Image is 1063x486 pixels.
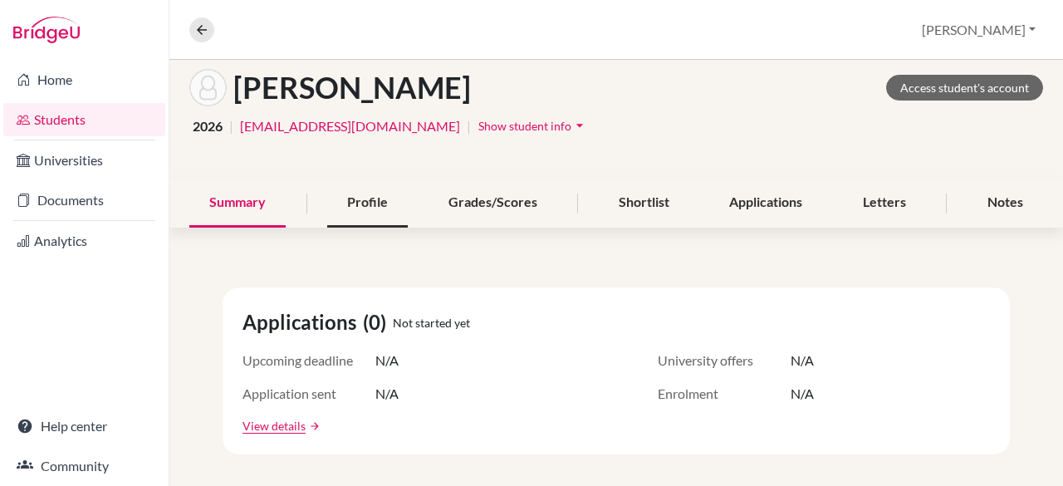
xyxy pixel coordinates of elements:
a: Documents [3,184,165,217]
span: 2026 [193,116,223,136]
div: Shortlist [599,179,689,228]
a: Home [3,63,165,96]
button: Show student infoarrow_drop_down [478,113,589,139]
span: Upcoming deadline [242,351,375,371]
img: Bridge-U [13,17,80,43]
span: N/A [791,351,814,371]
a: arrow_forward [306,420,321,432]
i: arrow_drop_down [571,117,588,134]
div: Profile [327,179,408,228]
span: University offers [658,351,791,371]
a: Universities [3,144,165,177]
div: Summary [189,179,286,228]
div: Letters [843,179,926,228]
span: Enrolment [658,384,791,404]
span: (0) [363,307,393,337]
a: Analytics [3,224,165,258]
span: | [229,116,233,136]
span: Applications [242,307,363,337]
div: Applications [709,179,822,228]
button: [PERSON_NAME] [914,14,1043,46]
a: Students [3,103,165,136]
a: Help center [3,410,165,443]
h1: [PERSON_NAME] [233,70,471,106]
a: Community [3,449,165,483]
span: Application sent [242,384,375,404]
span: Not started yet [393,314,470,331]
span: N/A [791,384,814,404]
span: | [467,116,471,136]
a: [EMAIL_ADDRESS][DOMAIN_NAME] [240,116,460,136]
a: Access student's account [886,75,1043,101]
span: N/A [375,384,399,404]
span: Show student info [478,119,571,133]
img: Blanka Napsugár Szabó's avatar [189,69,227,106]
a: View details [242,417,306,434]
div: Notes [967,179,1043,228]
span: N/A [375,351,399,371]
div: Grades/Scores [429,179,557,228]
